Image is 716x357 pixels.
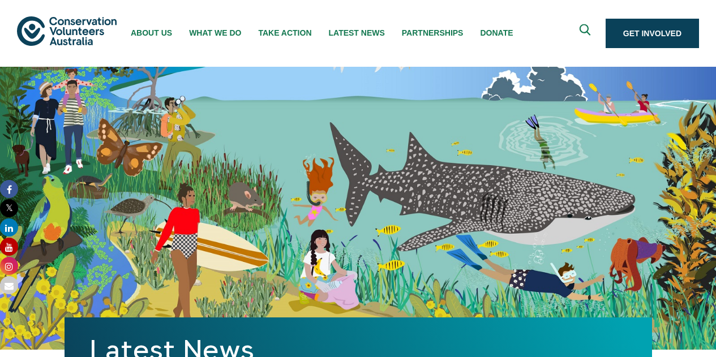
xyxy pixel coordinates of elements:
a: Get Involved [606,19,699,48]
img: logo.svg [17,16,117,45]
span: About Us [131,28,172,37]
span: Take Action [258,28,311,37]
span: Expand search box [579,24,593,43]
span: Donate [480,28,513,37]
span: What We Do [189,28,241,37]
span: Latest News [329,28,385,37]
span: Partnerships [402,28,464,37]
button: Expand search box Close search box [573,20,600,47]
